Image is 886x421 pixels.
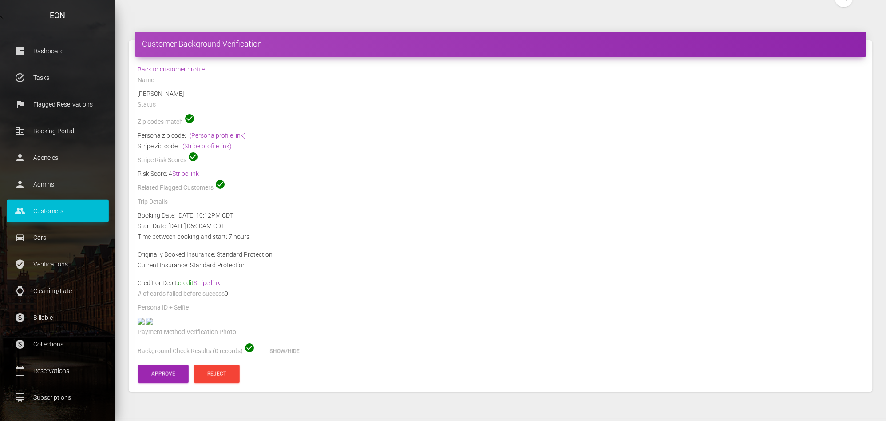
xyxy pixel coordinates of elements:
[7,360,109,382] a: calendar_today Reservations
[138,328,236,337] label: Payment Method Verification Photo
[138,198,168,207] label: Trip Details
[7,200,109,222] a: people Customers
[13,258,102,271] p: Verifications
[13,391,102,404] p: Subscriptions
[13,311,102,324] p: Billable
[7,67,109,89] a: task_alt Tasks
[138,100,156,109] label: Status
[13,98,102,111] p: Flagged Reservations
[7,253,109,275] a: verified_user Verifications
[13,204,102,218] p: Customers
[131,260,870,270] div: Current Insurance: Standard Protection
[138,303,189,312] label: Persona ID + Selfie
[7,386,109,409] a: card_membership Subscriptions
[138,347,243,356] label: Background Check Results (0 records)
[131,231,870,242] div: Time between booking and start: 7 hours
[194,279,220,286] a: Stripe link
[138,66,205,73] a: Back to customer profile
[13,338,102,351] p: Collections
[131,249,870,260] div: Originally Booked Insurance: Standard Protection
[142,38,859,49] h4: Customer Background Verification
[138,168,864,179] div: Risk Score: 4
[188,151,198,162] span: check_circle
[131,210,870,221] div: Booking Date: [DATE] 10:12PM CDT
[131,288,870,302] div: 0
[172,170,199,177] a: Stripe link
[7,306,109,329] a: paid Billable
[13,71,102,84] p: Tasks
[138,183,214,192] label: Related Flagged Customers
[184,113,195,124] span: check_circle
[190,132,246,139] a: (Persona profile link)
[257,342,313,361] button: Show/Hide
[13,364,102,377] p: Reservations
[7,226,109,249] a: drive_eta Cars
[182,143,232,150] a: (Stripe profile link)
[194,365,240,383] button: Reject
[138,141,864,151] div: Stripe zip code:
[131,278,870,288] div: Credit or Debit:
[7,147,109,169] a: person Agencies
[7,40,109,62] a: dashboard Dashboard
[13,124,102,138] p: Booking Portal
[13,231,102,244] p: Cars
[178,279,220,286] span: credit
[13,178,102,191] p: Admins
[244,342,255,353] span: check_circle
[7,333,109,355] a: paid Collections
[215,179,225,190] span: check_circle
[7,173,109,195] a: person Admins
[13,44,102,58] p: Dashboard
[13,151,102,164] p: Agencies
[131,88,870,99] div: [PERSON_NAME]
[138,76,154,85] label: Name
[7,280,109,302] a: watch Cleaning/Late
[138,365,189,383] button: Approve
[7,120,109,142] a: corporate_fare Booking Portal
[138,118,183,127] label: Zip codes match
[13,284,102,298] p: Cleaning/Late
[131,221,870,231] div: Start Date: [DATE] 06:00AM CDT
[138,156,186,165] label: Stripe Risk Scores
[138,318,145,325] img: f8c55923-dbdc-4a22-b502-8a605fd34481+2.jpg
[146,318,153,325] img: ef45f2-legacy-shared-us-central1%2Fselfiefile%2Fimage%2F942273294%2Fshrine_processed%2F5d57ff787e...
[138,290,225,298] label: # of cards failed before success
[7,93,109,115] a: flag Flagged Reservations
[138,130,864,141] div: Persona zip code:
